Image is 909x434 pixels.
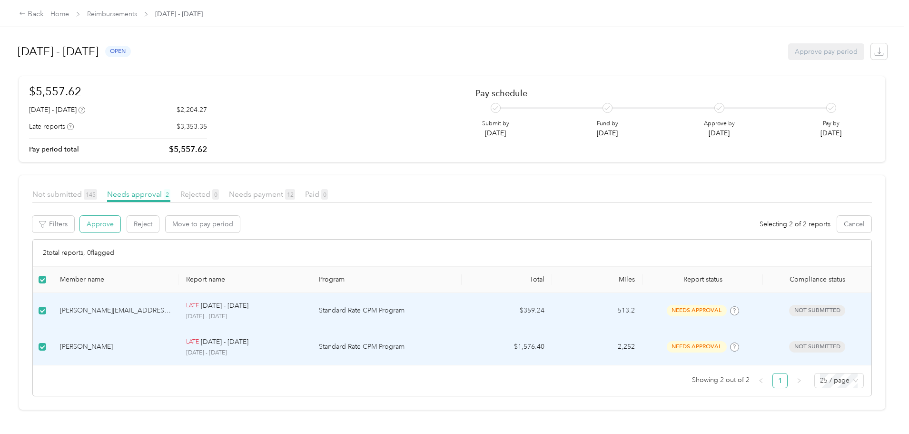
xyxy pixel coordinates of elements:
[18,40,99,63] h1: [DATE] - [DATE]
[164,189,170,200] span: 2
[796,378,802,384] span: right
[560,275,635,283] div: Miles
[166,216,240,232] button: Move to pay period
[33,240,871,267] div: 2 total reports, 0 flagged
[650,275,755,283] span: Report status
[469,275,544,283] div: Total
[32,190,97,199] span: Not submitted
[127,216,159,232] button: Reject
[791,373,807,388] button: right
[311,293,462,329] td: Standard Rate CPM Program
[186,302,199,310] p: LATE
[319,342,454,352] p: Standard Rate CPM Program
[305,190,328,199] span: Paid
[789,305,845,316] span: Not submitted
[772,373,788,388] li: 1
[482,120,509,128] p: Submit by
[321,189,328,200] span: 0
[229,190,295,199] span: Needs payment
[311,267,462,293] th: Program
[704,120,735,128] p: Approve by
[180,190,219,199] span: Rejected
[177,121,207,131] p: $3,353.35
[814,373,864,388] div: Page Size
[462,293,552,329] td: $359.24
[597,120,618,128] p: Fund by
[201,301,248,311] p: [DATE] - [DATE]
[177,105,207,115] p: $2,204.27
[482,128,509,138] p: [DATE]
[186,338,199,346] p: LATE
[820,120,841,128] p: Pay by
[856,381,909,434] iframe: Everlance-gr Chat Button Frame
[667,341,727,352] span: needs approval
[475,88,859,98] h2: Pay schedule
[87,10,137,18] a: Reimbursements
[285,189,295,200] span: 12
[201,337,248,347] p: [DATE] - [DATE]
[186,313,303,321] p: [DATE] - [DATE]
[791,373,807,388] li: Next Page
[19,9,44,20] div: Back
[773,373,787,388] a: 1
[704,128,735,138] p: [DATE]
[212,189,219,200] span: 0
[178,267,311,293] th: Report name
[32,216,74,232] button: Filters
[29,105,85,115] div: [DATE] - [DATE]
[186,349,303,357] p: [DATE] - [DATE]
[319,305,454,316] p: Standard Rate CPM Program
[60,342,171,352] div: [PERSON_NAME]
[760,219,830,229] span: Selecting 2 of 2 reports
[552,329,642,365] td: 2,252
[820,128,841,138] p: [DATE]
[60,275,171,283] div: Member name
[771,275,864,283] span: Compliance status
[169,143,207,155] p: $5,557.62
[753,373,769,388] li: Previous Page
[105,46,131,57] span: open
[837,216,871,232] button: Cancel
[667,305,727,316] span: needs approval
[462,329,552,365] td: $1,576.40
[80,216,120,232] button: Approve
[50,10,69,18] a: Home
[60,305,171,316] div: [PERSON_NAME][EMAIL_ADDRESS][DOMAIN_NAME]
[692,373,750,387] span: Showing 2 out of 2
[52,267,179,293] th: Member name
[84,189,97,200] span: 145
[29,144,79,154] p: Pay period total
[107,190,170,199] span: Needs approval
[29,83,207,100] h1: $5,557.62
[820,373,858,388] span: 25 / page
[789,341,845,352] span: Not submitted
[29,121,74,131] div: Late reports
[311,329,462,365] td: Standard Rate CPM Program
[552,293,642,329] td: 513.2
[753,373,769,388] button: left
[758,378,764,384] span: left
[155,9,203,19] span: [DATE] - [DATE]
[597,128,618,138] p: [DATE]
